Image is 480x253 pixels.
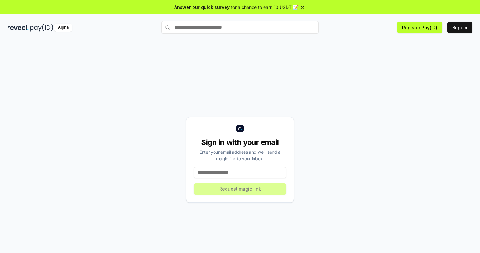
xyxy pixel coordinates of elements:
div: Alpha [54,24,72,32]
span: Answer our quick survey [174,4,230,10]
div: Sign in with your email [194,137,286,147]
button: Register Pay(ID) [397,22,442,33]
img: pay_id [30,24,53,32]
div: Enter your email address and we’ll send a magic link to your inbox. [194,149,286,162]
img: reveel_dark [8,24,29,32]
img: logo_small [236,125,244,132]
button: Sign In [447,22,472,33]
span: for a chance to earn 10 USDT 📝 [231,4,298,10]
